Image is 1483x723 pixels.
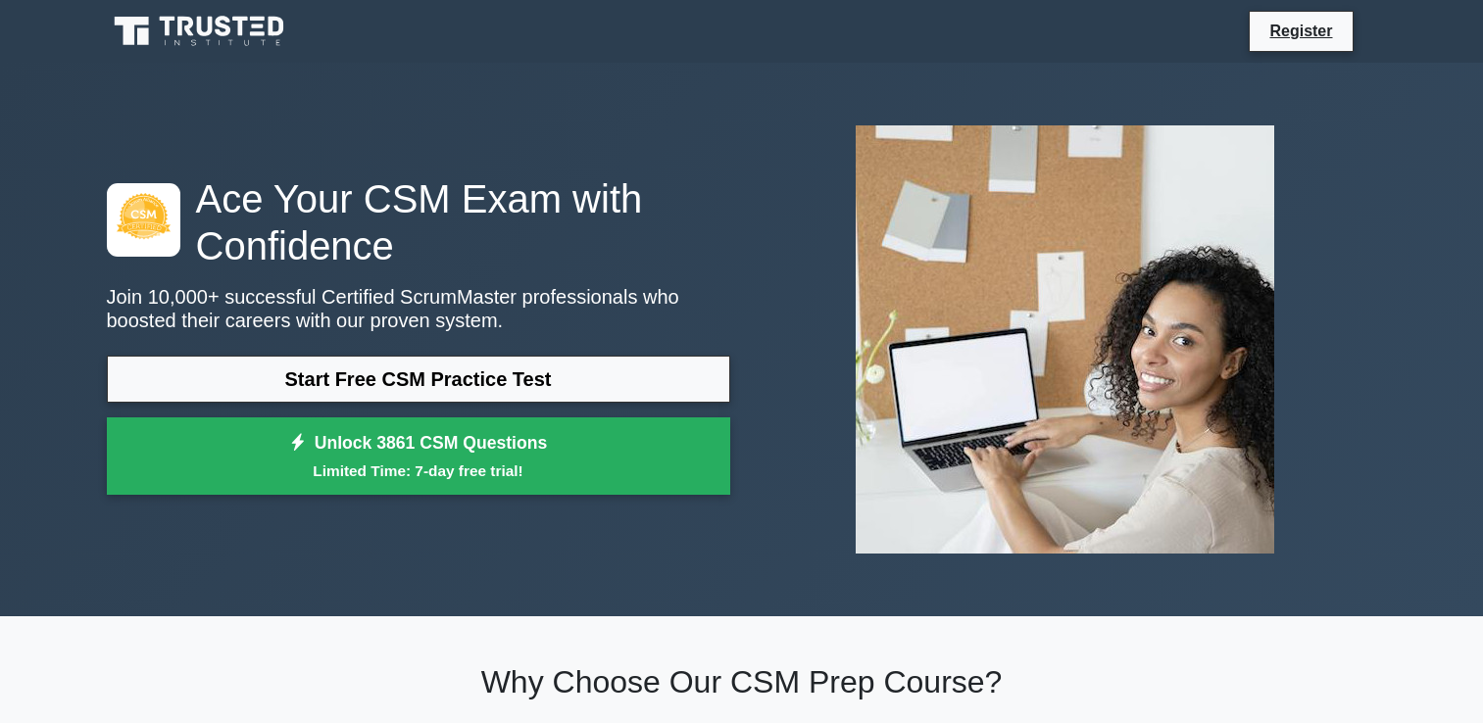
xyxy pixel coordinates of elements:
[107,285,730,332] p: Join 10,000+ successful Certified ScrumMaster professionals who boosted their careers with our pr...
[1258,19,1344,43] a: Register
[107,417,730,496] a: Unlock 3861 CSM QuestionsLimited Time: 7-day free trial!
[107,356,730,403] a: Start Free CSM Practice Test
[131,459,706,482] small: Limited Time: 7-day free trial!
[107,663,1377,700] h2: Why Choose Our CSM Prep Course?
[107,175,730,269] h1: Ace Your CSM Exam with Confidence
